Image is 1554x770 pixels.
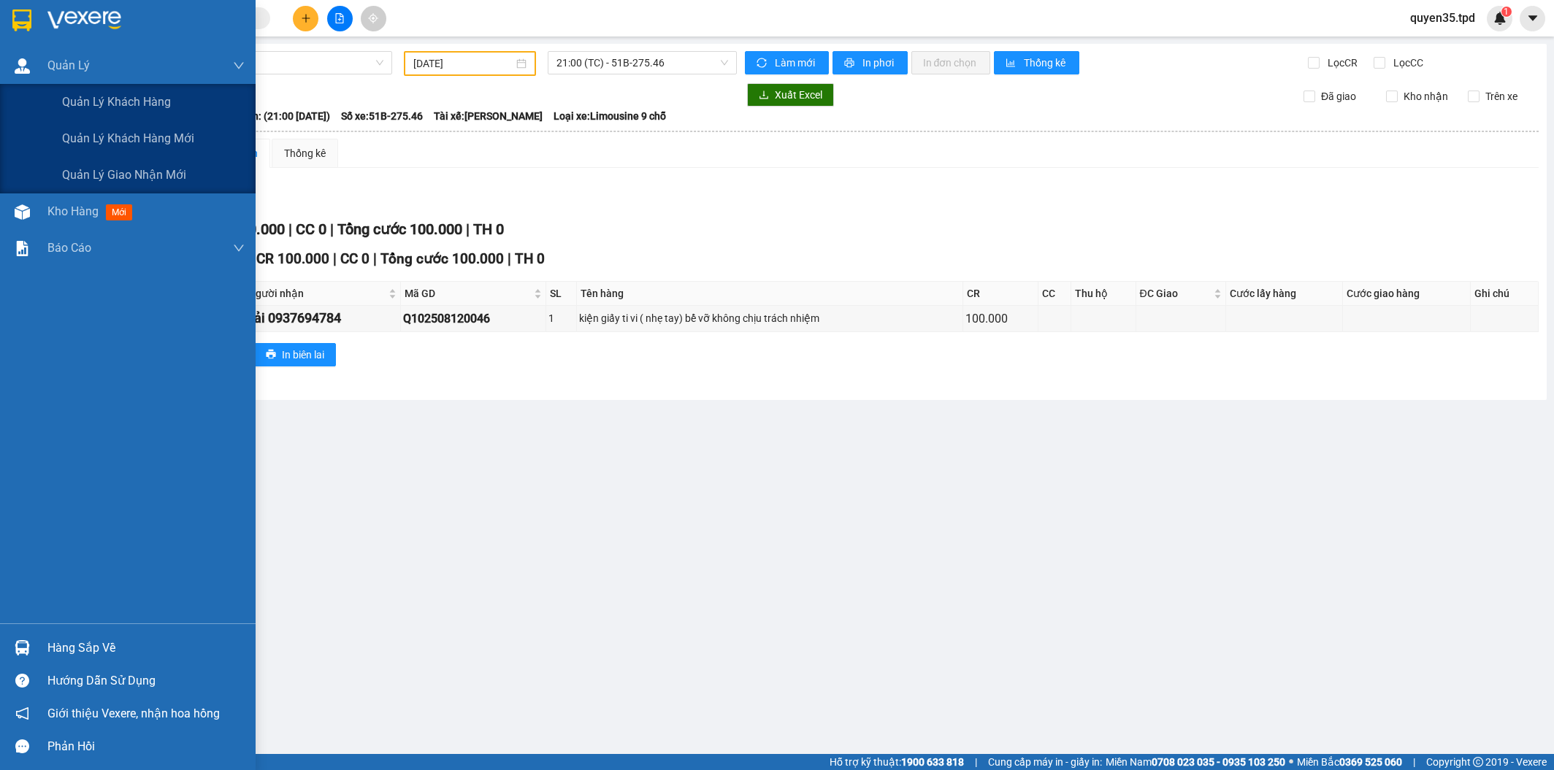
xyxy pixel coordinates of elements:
[775,87,822,103] span: Xuất Excel
[341,108,423,124] span: Số xe: 51B-275.46
[1038,282,1072,306] th: CC
[844,58,857,69] span: printer
[988,754,1102,770] span: Cung cấp máy in - giấy in:
[1343,282,1471,306] th: Cước giao hàng
[1226,282,1344,306] th: Cước lấy hàng
[296,220,326,238] span: CC 0
[508,250,511,267] span: |
[556,52,729,74] span: 21:00 (TC) - 51B-275.46
[1339,756,1402,768] strong: 0369 525 060
[757,58,769,69] span: sync
[1289,759,1293,765] span: ⚪️
[1493,12,1507,25] img: icon-new-feature
[248,285,386,301] span: Người nhận
[62,93,171,111] span: Quản lý khách hàng
[1480,88,1523,104] span: Trên xe
[256,250,329,267] span: CR 100.000
[911,51,991,74] button: In đơn chọn
[1398,88,1454,104] span: Kho nhận
[1398,9,1487,27] span: quyen35.tpd
[963,282,1038,306] th: CR
[515,250,545,267] span: TH 0
[47,56,90,74] span: Quản Lý
[47,239,91,257] span: Báo cáo
[223,108,330,124] span: Chuyến: (21:00 [DATE])
[334,13,345,23] span: file-add
[293,6,318,31] button: plus
[579,310,960,326] div: kiện giấy ti vi ( nhẹ tay) bể vỡ không chịu trách nhiệm
[333,250,337,267] span: |
[466,220,470,238] span: |
[15,674,29,688] span: question-circle
[361,6,386,31] button: aim
[1024,55,1068,71] span: Thống kê
[340,250,370,267] span: CC 0
[15,739,29,753] span: message
[15,241,30,256] img: solution-icon
[47,736,245,758] div: Phản hồi
[15,707,29,720] span: notification
[1152,756,1285,768] strong: 0708 023 035 - 0935 103 250
[380,250,504,267] span: Tổng cước 100.000
[759,90,769,101] span: download
[337,220,462,238] span: Tổng cước 100.000
[233,60,245,72] span: down
[15,204,30,220] img: warehouse-icon
[47,670,245,692] div: Hướng dẫn sử dụng
[994,51,1079,74] button: bar-chartThống kê
[1140,285,1211,301] span: ĐC Giao
[747,83,834,107] button: downloadXuất Excel
[247,308,398,328] div: hải 0937694784
[284,145,326,161] div: Thống kê
[47,704,220,723] span: Giới thiệu Vexere, nhận hoa hồng
[15,58,30,74] img: warehouse-icon
[403,309,543,328] div: Q102508120046
[745,51,829,74] button: syncLàm mới
[434,108,543,124] span: Tài xế: [PERSON_NAME]
[266,349,276,361] span: printer
[554,108,666,124] span: Loại xe: Limousine 9 chỗ
[301,13,311,23] span: plus
[1413,754,1415,770] span: |
[577,282,963,306] th: Tên hàng
[830,754,964,770] span: Hỗ trợ kỹ thuật:
[1526,12,1539,25] span: caret-down
[965,309,1035,328] div: 100.000
[1297,754,1402,770] span: Miền Bắc
[1473,757,1483,767] span: copyright
[254,343,336,366] button: printerIn biên lai
[862,55,896,71] span: In phơi
[1471,282,1539,306] th: Ghi chú
[47,204,99,218] span: Kho hàng
[975,754,977,770] span: |
[1106,754,1285,770] span: Miền Nam
[106,204,132,220] span: mới
[330,220,334,238] span: |
[1387,55,1425,71] span: Lọc CC
[1006,58,1018,69] span: bar-chart
[327,6,353,31] button: file-add
[401,306,546,331] td: Q102508120046
[1315,88,1362,104] span: Đã giao
[1520,6,1545,31] button: caret-down
[368,13,378,23] span: aim
[62,166,186,184] span: Quản lý giao nhận mới
[775,55,817,71] span: Làm mới
[548,310,575,326] div: 1
[12,9,31,31] img: logo-vxr
[15,640,30,655] img: warehouse-icon
[288,220,292,238] span: |
[1504,7,1509,17] span: 1
[832,51,908,74] button: printerIn phơi
[405,285,530,301] span: Mã GD
[62,129,194,147] span: Quản lý khách hàng mới
[473,220,504,238] span: TH 0
[1501,7,1512,17] sup: 1
[47,637,245,659] div: Hàng sắp về
[1071,282,1136,306] th: Thu hộ
[901,756,964,768] strong: 1900 633 818
[373,250,377,267] span: |
[233,242,245,254] span: down
[282,347,324,363] span: In biên lai
[546,282,578,306] th: SL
